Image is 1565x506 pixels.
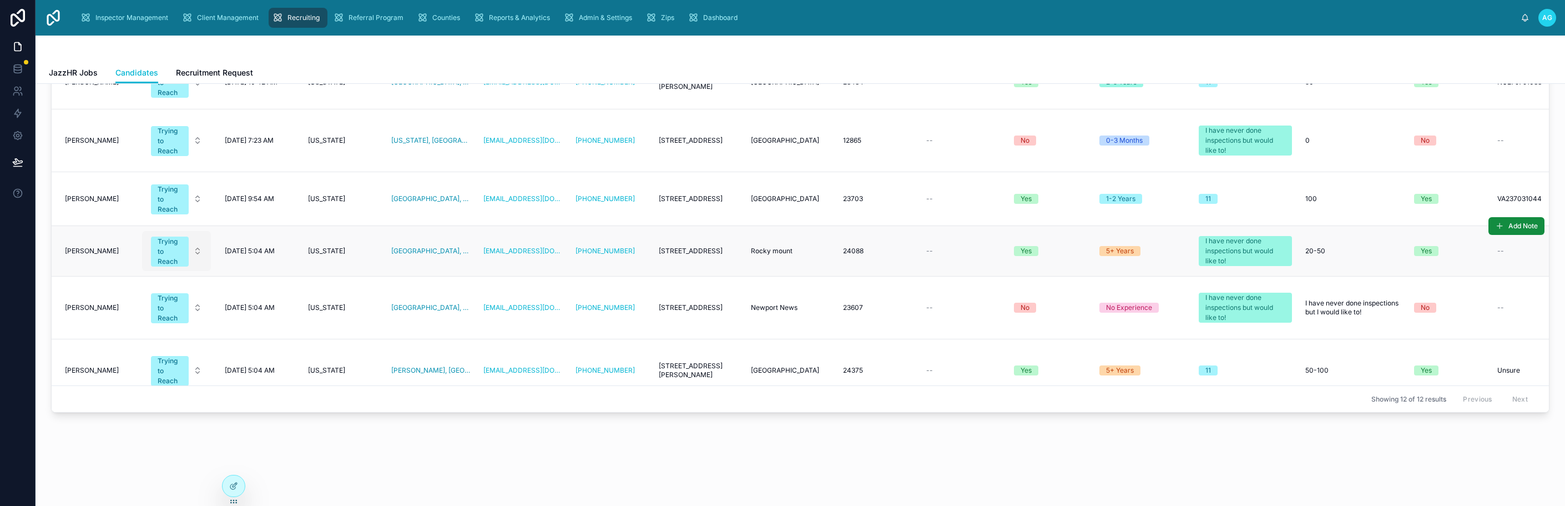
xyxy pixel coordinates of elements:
span: Recruitment Request [176,67,253,78]
a: Recruiting [269,8,327,28]
div: No [1421,136,1430,146]
a: 24088 [843,247,913,255]
span: [US_STATE] [308,247,345,255]
a: 0-3 Months [1099,136,1185,146]
a: Inspector Management [77,8,176,28]
span: [US_STATE] [308,303,345,312]
span: [STREET_ADDRESS] [659,247,723,255]
span: Rocky mount [751,247,792,255]
span: 20-50 [1305,247,1325,255]
span: [STREET_ADDRESS] [659,303,723,312]
a: [GEOGRAPHIC_DATA], [GEOGRAPHIC_DATA] [391,247,470,255]
span: 0 [1305,136,1310,145]
span: -- [926,136,933,145]
a: Select Button [142,287,211,328]
a: Candidates [115,63,158,84]
span: Client Management [197,13,259,22]
span: Reports & Analytics [489,13,550,22]
a: [PHONE_NUMBER] [575,194,645,203]
a: [GEOGRAPHIC_DATA], [GEOGRAPHIC_DATA] [391,303,470,312]
div: Trying to Reach [158,237,182,267]
a: [PHONE_NUMBER] [575,366,645,375]
span: 100 [1305,194,1317,203]
span: [PERSON_NAME] [65,247,119,255]
a: [US_STATE] [308,247,378,255]
span: [DATE] 5:04 AM [225,366,275,375]
a: No Experience [1099,303,1185,313]
div: 0-3 Months [1106,136,1143,146]
a: 1-2 Years [1099,194,1185,204]
a: [EMAIL_ADDRESS][DOMAIN_NAME] [483,247,562,255]
a: 5+ Years [1099,246,1185,256]
span: [PERSON_NAME], [GEOGRAPHIC_DATA] [391,366,470,375]
a: 5+ Years [1099,365,1185,375]
span: [DATE] 9:54 AM [225,194,274,203]
a: [US_STATE] [308,136,378,145]
div: Yes [1021,194,1032,204]
span: Dashboard [703,13,738,22]
span: Counties [432,13,460,22]
span: [GEOGRAPHIC_DATA] [751,136,819,145]
a: [GEOGRAPHIC_DATA], [GEOGRAPHIC_DATA] [391,194,470,203]
a: Recruitment Request [176,63,253,85]
a: Referral Program [330,8,411,28]
a: I have never done inspections but would like to! [1199,293,1292,323]
button: Select Button [142,231,211,271]
a: [PERSON_NAME] [65,136,128,145]
span: Candidates [115,67,158,78]
a: 12865 [843,136,913,145]
a: -- [926,303,1001,312]
span: [STREET_ADDRESS][PERSON_NAME] [659,362,738,379]
a: [EMAIL_ADDRESS][DOMAIN_NAME] [483,136,562,145]
a: [EMAIL_ADDRESS][DOMAIN_NAME] [483,366,562,375]
a: [PERSON_NAME] [65,303,128,312]
button: Select Button [142,288,211,328]
a: [PHONE_NUMBER] [575,303,645,312]
div: I have never done inspections but would like to! [1205,126,1285,156]
a: Newport News [751,303,830,312]
span: Inspector Management [95,13,168,22]
a: 23703 [843,194,913,203]
span: JazzHR Jobs [49,67,98,78]
a: I have never done inspections but I would like to! [1305,299,1401,317]
a: [DATE] 5:04 AM [225,303,295,312]
a: [PERSON_NAME] [65,194,128,203]
a: [DATE] 5:04 AM [225,247,295,255]
a: [EMAIL_ADDRESS][DOMAIN_NAME] [483,303,562,312]
div: Trying to Reach [158,184,182,214]
span: -- [1497,136,1504,145]
a: No [1414,136,1484,146]
a: [US_STATE] [308,366,378,375]
div: Yes [1021,246,1032,256]
span: [US_STATE], [GEOGRAPHIC_DATA] [391,136,470,145]
span: [PERSON_NAME] [65,136,119,145]
span: 12865 [843,136,861,145]
div: I have never done inspections but would like to! [1205,293,1285,323]
a: [US_STATE] [308,303,378,312]
a: [US_STATE] [308,194,378,203]
a: 50-100 [1305,366,1401,375]
a: [PHONE_NUMBER] [575,366,635,375]
a: [DATE] 7:23 AM [225,136,295,145]
div: I have never done inspections but would like to! [1205,236,1285,266]
a: -- [926,366,1001,375]
a: [GEOGRAPHIC_DATA] [751,194,830,203]
span: [STREET_ADDRESS] [659,136,723,145]
a: -- [926,194,1001,203]
a: [PHONE_NUMBER] [575,194,635,203]
a: [STREET_ADDRESS] [659,136,738,145]
span: [PERSON_NAME] [65,194,119,203]
a: Zips [642,8,682,28]
span: 23703 [843,194,863,203]
div: 11 [1205,194,1211,204]
span: -- [926,303,933,312]
div: 5+ Years [1106,365,1134,375]
a: Yes [1014,194,1086,204]
div: scrollable content [71,6,1521,30]
a: Yes [1014,246,1086,256]
a: [STREET_ADDRESS] [659,194,738,203]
